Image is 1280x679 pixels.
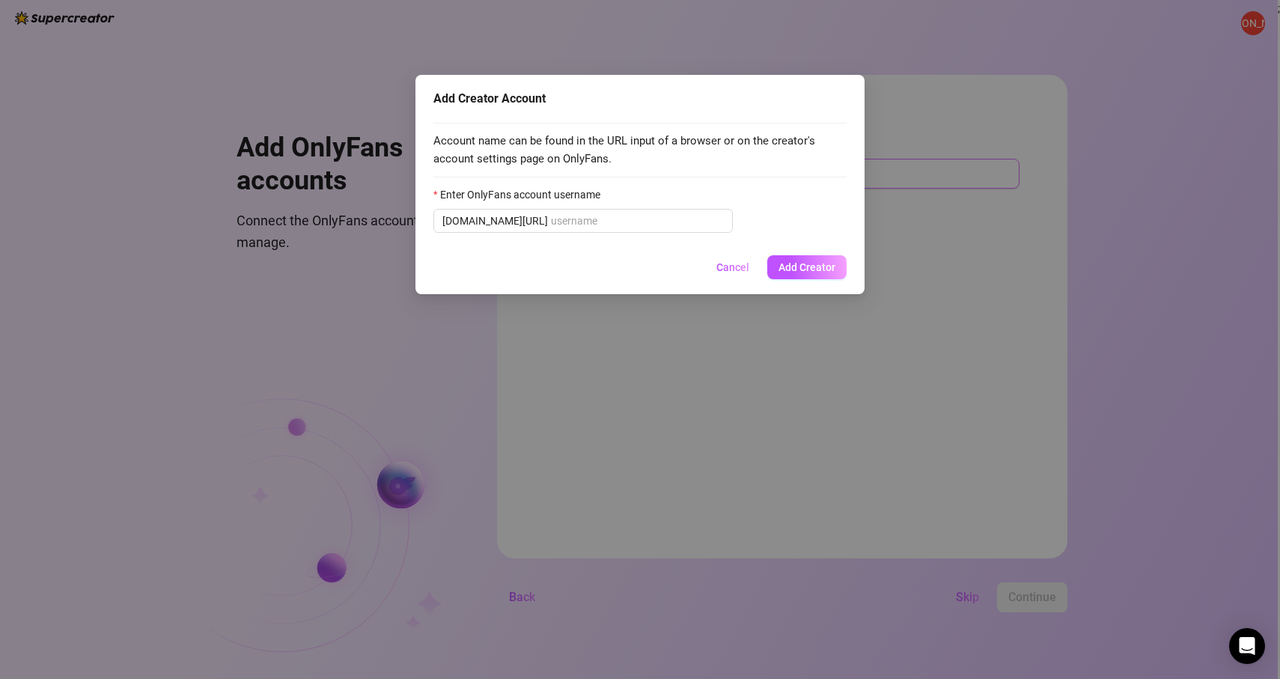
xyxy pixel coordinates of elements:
[433,133,847,168] span: Account name can be found in the URL input of a browser or on the creator's account settings page...
[433,90,847,108] div: Add Creator Account
[704,255,761,279] button: Cancel
[1229,628,1265,664] div: Open Intercom Messenger
[551,213,724,229] input: Enter OnlyFans account username
[778,261,835,273] span: Add Creator
[716,261,749,273] span: Cancel
[767,255,847,279] button: Add Creator
[433,186,610,203] label: Enter OnlyFans account username
[442,213,548,229] span: [DOMAIN_NAME][URL]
